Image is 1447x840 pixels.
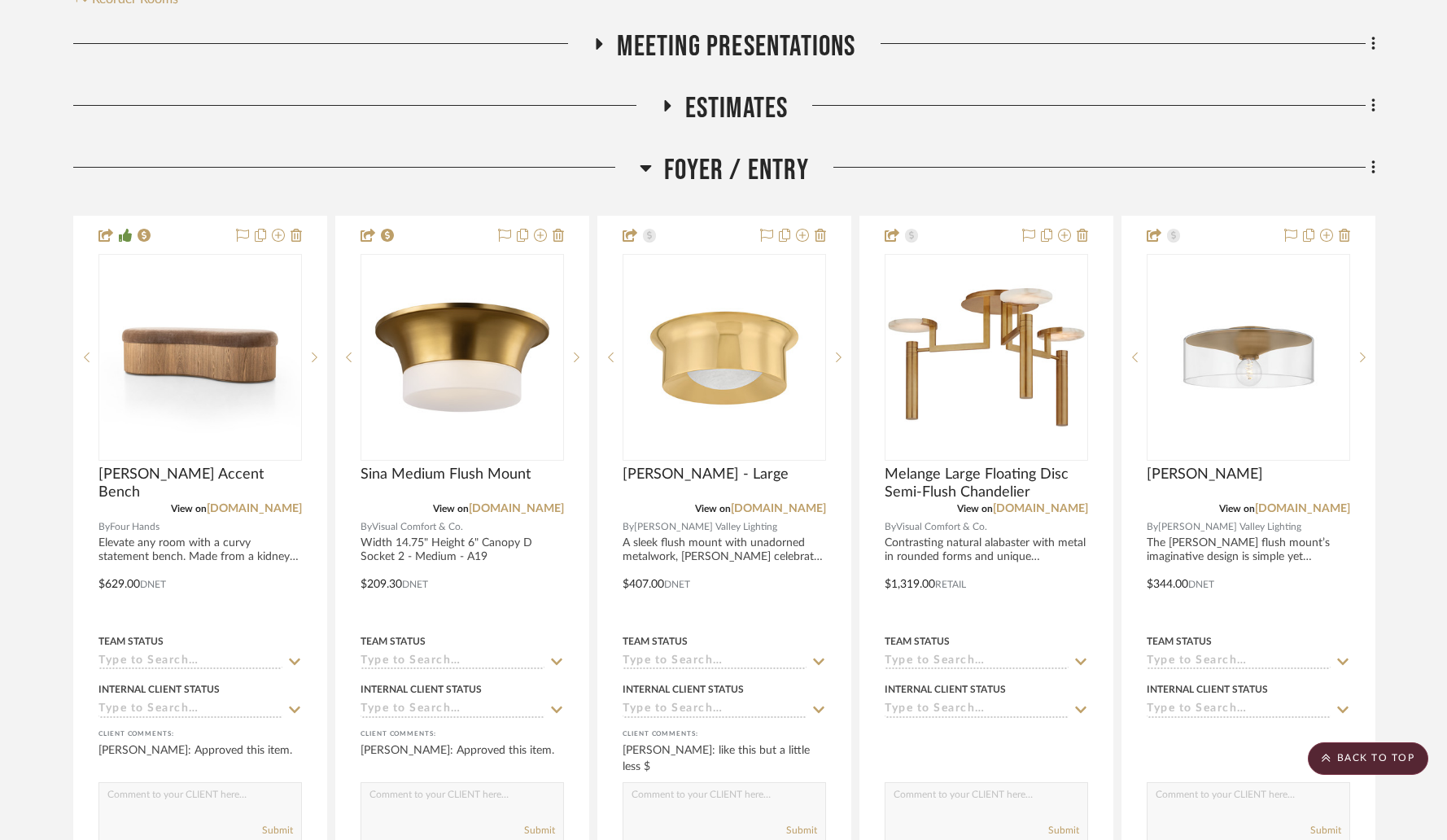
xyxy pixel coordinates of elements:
span: Four Hands [110,519,160,535]
span: View on [957,504,993,514]
span: [PERSON_NAME] [1147,466,1263,483]
button: Submit [524,823,555,838]
span: [PERSON_NAME] - Large [623,466,789,483]
div: Team Status [1147,634,1212,649]
span: View on [1219,504,1255,514]
img: Melange Large Floating Disc Semi-Flush Chandelier [886,257,1086,457]
span: [PERSON_NAME] Valley Lighting [634,519,777,535]
img: Noxon - Large [624,257,824,457]
a: [DOMAIN_NAME] [1255,503,1350,514]
span: By [98,519,110,535]
scroll-to-top-button: BACK TO TOP [1308,742,1428,775]
input: Type to Search… [361,702,544,718]
span: By [361,519,372,535]
span: By [1147,519,1158,535]
span: By [885,519,896,535]
img: Sina Medium Flush Mount [362,257,562,457]
div: 0 [99,255,301,460]
span: Sina Medium Flush Mount [361,466,531,483]
span: Estimates [685,91,789,126]
img: Killian [1148,257,1349,457]
div: Team Status [98,634,164,649]
div: Team Status [623,634,688,649]
input: Type to Search… [98,654,282,670]
input: Type to Search… [361,654,544,670]
button: Submit [1310,823,1341,838]
div: [PERSON_NAME]: like this but a little less $ [623,742,826,775]
span: Melange Large Floating Disc Semi-Flush Chandelier [885,466,1088,501]
div: Internal Client Status [623,682,744,697]
span: Foyer / Entry [664,153,809,188]
div: Internal Client Status [885,682,1006,697]
span: View on [433,504,469,514]
input: Type to Search… [885,654,1069,670]
span: Visual Comfort & Co. [896,519,987,535]
a: [DOMAIN_NAME] [731,503,826,514]
input: Type to Search… [1147,654,1331,670]
div: [PERSON_NAME]: Approved this item. [98,742,302,775]
span: View on [171,504,207,514]
span: View on [695,504,731,514]
button: Submit [262,823,293,838]
span: By [623,519,634,535]
a: [DOMAIN_NAME] [469,503,564,514]
span: [PERSON_NAME] Valley Lighting [1158,519,1301,535]
div: Internal Client Status [361,682,482,697]
input: Type to Search… [885,702,1069,718]
div: [PERSON_NAME]: Approved this item. [361,742,564,775]
img: Celeste Accent Bench [100,257,300,457]
div: Team Status [361,634,426,649]
a: [DOMAIN_NAME] [207,503,302,514]
span: Meeting Presentations [617,29,855,64]
input: Type to Search… [623,702,807,718]
div: Internal Client Status [98,682,220,697]
div: Internal Client Status [1147,682,1268,697]
a: [DOMAIN_NAME] [993,503,1088,514]
div: Team Status [885,634,950,649]
button: Submit [786,823,817,838]
input: Type to Search… [98,702,282,718]
div: 0 [361,255,563,460]
span: Visual Comfort & Co. [372,519,463,535]
button: Submit [1048,823,1079,838]
input: Type to Search… [1147,702,1331,718]
input: Type to Search… [623,654,807,670]
span: [PERSON_NAME] Accent Bench [98,466,302,501]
